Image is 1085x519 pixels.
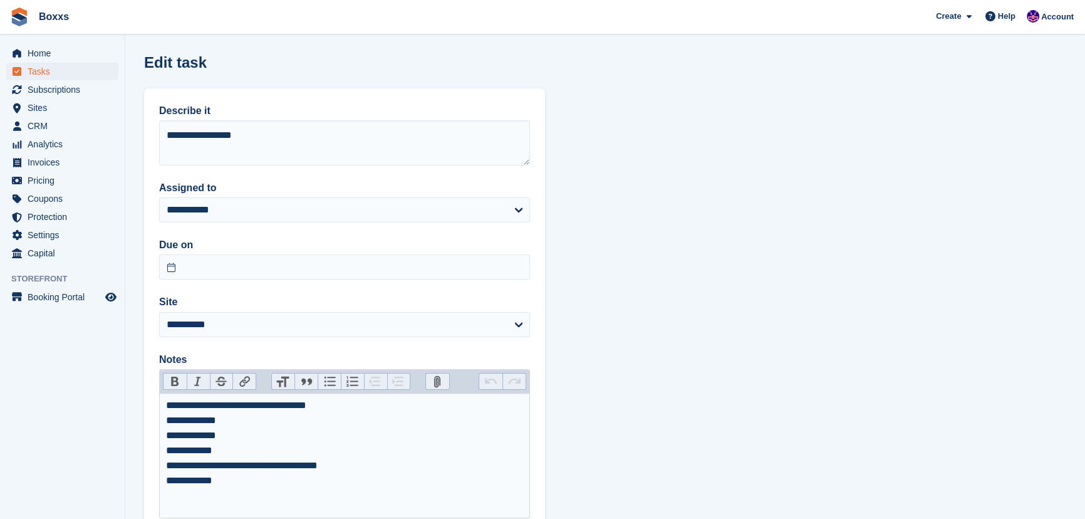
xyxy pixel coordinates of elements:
h1: Edit task [144,54,207,71]
span: Settings [28,226,103,244]
a: menu [6,117,118,135]
a: menu [6,172,118,189]
a: menu [6,81,118,98]
img: stora-icon-8386f47178a22dfd0bd8f6a31ec36ba5ce8667c1dd55bd0f319d3a0aa187defe.svg [10,8,29,26]
a: menu [6,288,118,306]
span: Invoices [28,154,103,171]
span: Home [28,45,103,62]
span: Pricing [28,172,103,189]
button: Strikethrough [210,374,233,390]
label: Notes [159,352,530,367]
button: Undo [479,374,502,390]
a: menu [6,244,118,262]
a: Boxxs [34,6,74,27]
a: menu [6,226,118,244]
label: Describe it [159,103,530,118]
a: menu [6,63,118,80]
span: Coupons [28,190,103,207]
button: Bold [164,374,187,390]
span: CRM [28,117,103,135]
span: Sites [28,99,103,117]
span: Account [1041,11,1074,23]
button: Numbers [341,374,364,390]
span: Capital [28,244,103,262]
label: Assigned to [159,181,530,196]
span: Help [998,10,1015,23]
button: Attach Files [426,374,449,390]
a: Preview store [103,290,118,305]
button: Decrease Level [364,374,387,390]
button: Redo [502,374,526,390]
button: Heading [272,374,295,390]
span: Protection [28,208,103,226]
span: Analytics [28,135,103,153]
button: Bullets [318,374,341,390]
a: menu [6,190,118,207]
button: Increase Level [387,374,410,390]
img: Jamie Malcolm [1027,10,1039,23]
span: Storefront [11,273,125,285]
a: menu [6,208,118,226]
button: Quote [294,374,318,390]
span: Subscriptions [28,81,103,98]
a: menu [6,154,118,171]
span: Create [936,10,961,23]
button: Italic [187,374,210,390]
a: menu [6,99,118,117]
label: Site [159,295,530,310]
span: Booking Portal [28,288,103,306]
a: menu [6,45,118,62]
label: Due on [159,238,530,253]
button: Link [232,374,256,390]
span: Tasks [28,63,103,80]
a: menu [6,135,118,153]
